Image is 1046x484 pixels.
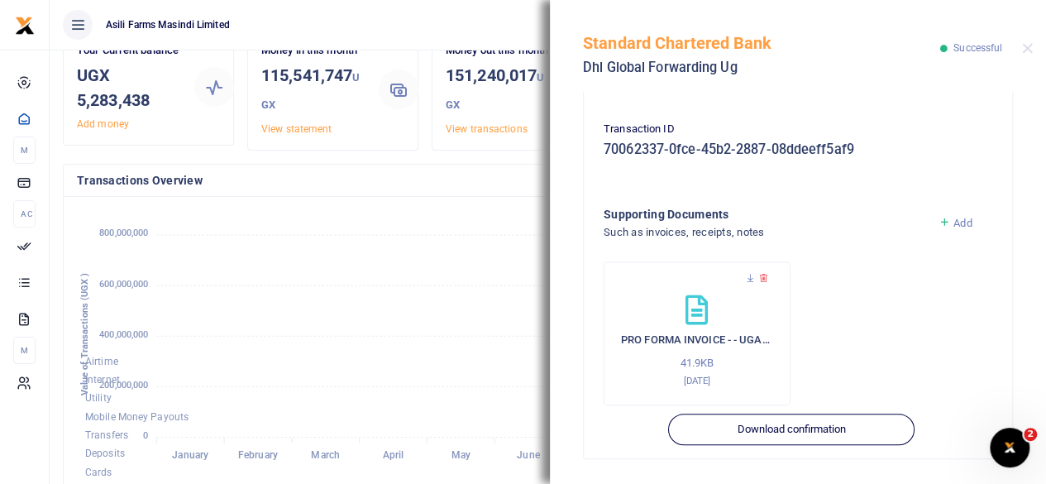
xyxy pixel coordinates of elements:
[85,374,120,386] span: Internet
[99,279,148,290] tspan: 600,000,000
[13,337,36,364] li: M
[990,428,1029,467] iframe: Intercom live chat
[85,356,118,367] span: Airtime
[13,137,36,164] li: M
[517,449,540,461] tspan: June
[604,261,790,405] div: PRO FORMA INVOICE - - UGA00006 (22-07-25)
[172,449,208,461] tspan: January
[683,375,710,386] small: [DATE]
[85,393,112,405] span: Utility
[85,429,128,441] span: Transfers
[583,33,940,53] h5: Standard Chartered Bank
[261,71,360,111] small: UGX
[383,449,404,461] tspan: April
[446,71,544,111] small: UGX
[85,467,112,478] span: Cards
[238,449,278,461] tspan: February
[261,42,365,60] p: Money in this month
[604,205,925,223] h4: Supporting Documents
[604,141,992,158] h5: 70062337-0fce-45b2-2887-08ddeeff5af9
[621,355,773,372] p: 41.9KB
[15,16,35,36] img: logo-small
[621,333,773,347] h6: PRO FORMA INVOICE - - UGA00006 ([DATE])
[583,60,940,76] h5: Dhl Global Forwarding Ug
[85,411,189,423] span: Mobile Money Payouts
[446,42,550,60] p: Money out this month
[99,380,148,391] tspan: 200,000,000
[953,217,972,229] span: Add
[77,171,773,189] h4: Transactions Overview
[939,217,972,229] a: Add
[446,63,550,117] h3: 151,240,017
[99,17,236,32] span: Asili Farms Masindi Limited
[77,63,181,113] h3: UGX 5,283,438
[261,63,365,117] h3: 115,541,747
[99,228,148,239] tspan: 800,000,000
[85,448,125,460] span: Deposits
[604,121,992,138] p: Transaction ID
[311,449,340,461] tspan: March
[451,449,470,461] tspan: May
[99,329,148,340] tspan: 400,000,000
[446,123,528,135] a: View transactions
[77,42,181,60] p: Your Current balance
[13,200,36,228] li: Ac
[77,118,129,130] a: Add money
[668,414,914,445] button: Download confirmation
[1024,428,1037,441] span: 2
[604,223,925,242] h4: Such as invoices, receipts, notes
[15,18,35,31] a: logo-small logo-large logo-large
[79,273,90,396] text: Value of Transactions (UGX )
[261,123,332,135] a: View statement
[143,430,148,441] tspan: 0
